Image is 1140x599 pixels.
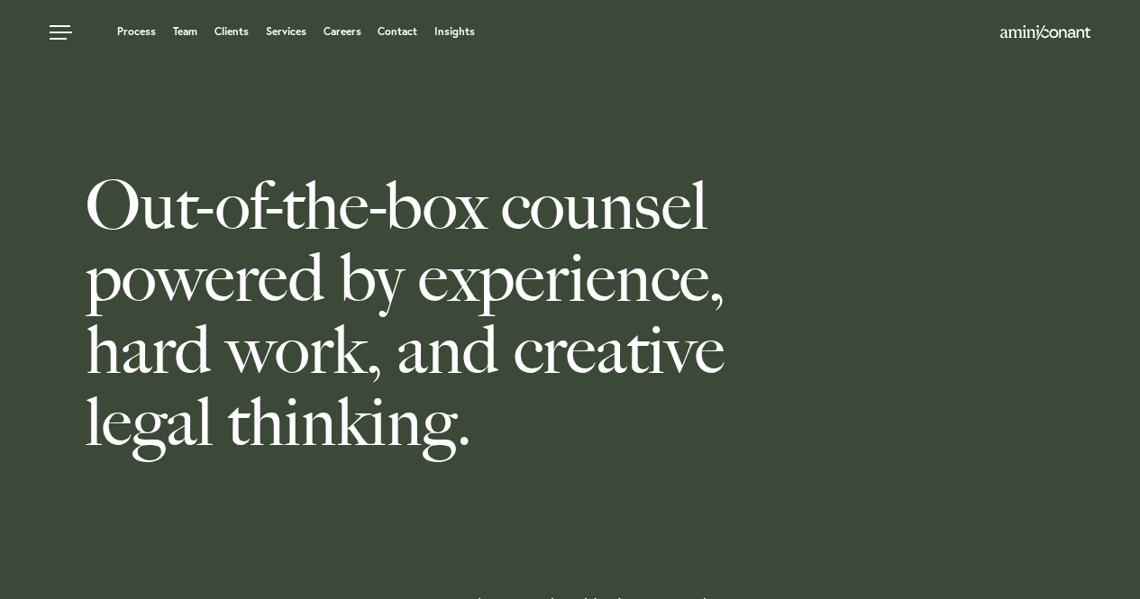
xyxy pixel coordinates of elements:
a: Contact [378,26,417,37]
a: Careers [324,26,361,37]
a: Insights [434,26,475,37]
a: Process [117,26,156,37]
a: Team [173,26,197,37]
a: Services [266,26,306,37]
a: Home [1000,26,1090,41]
img: Amini & Conant [1000,25,1090,40]
a: Clients [214,26,249,37]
